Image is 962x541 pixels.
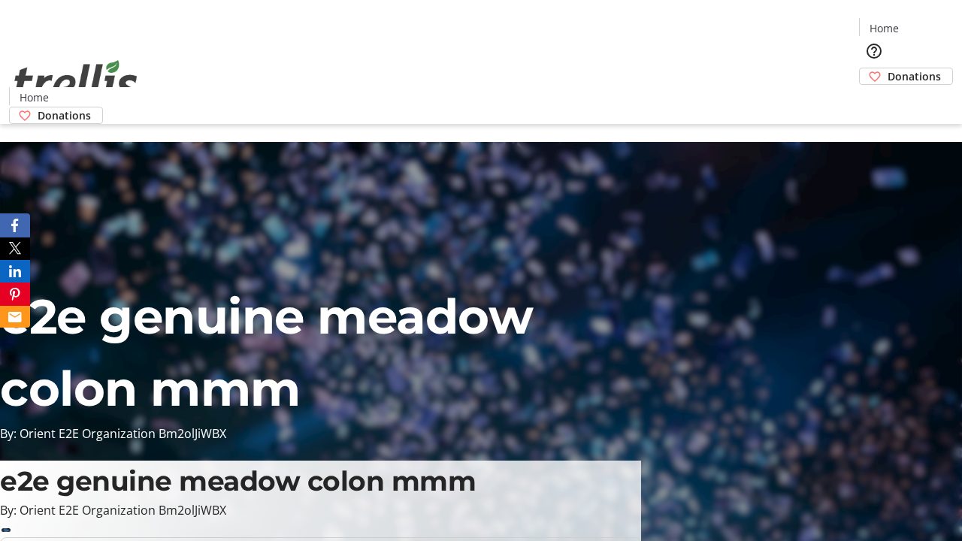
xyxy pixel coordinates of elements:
[860,20,908,36] a: Home
[9,107,103,124] a: Donations
[859,85,889,115] button: Cart
[38,107,91,123] span: Donations
[20,89,49,105] span: Home
[859,68,953,85] a: Donations
[859,36,889,66] button: Help
[888,68,941,84] span: Donations
[10,89,58,105] a: Home
[870,20,899,36] span: Home
[9,44,143,119] img: Orient E2E Organization Bm2olJiWBX's Logo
